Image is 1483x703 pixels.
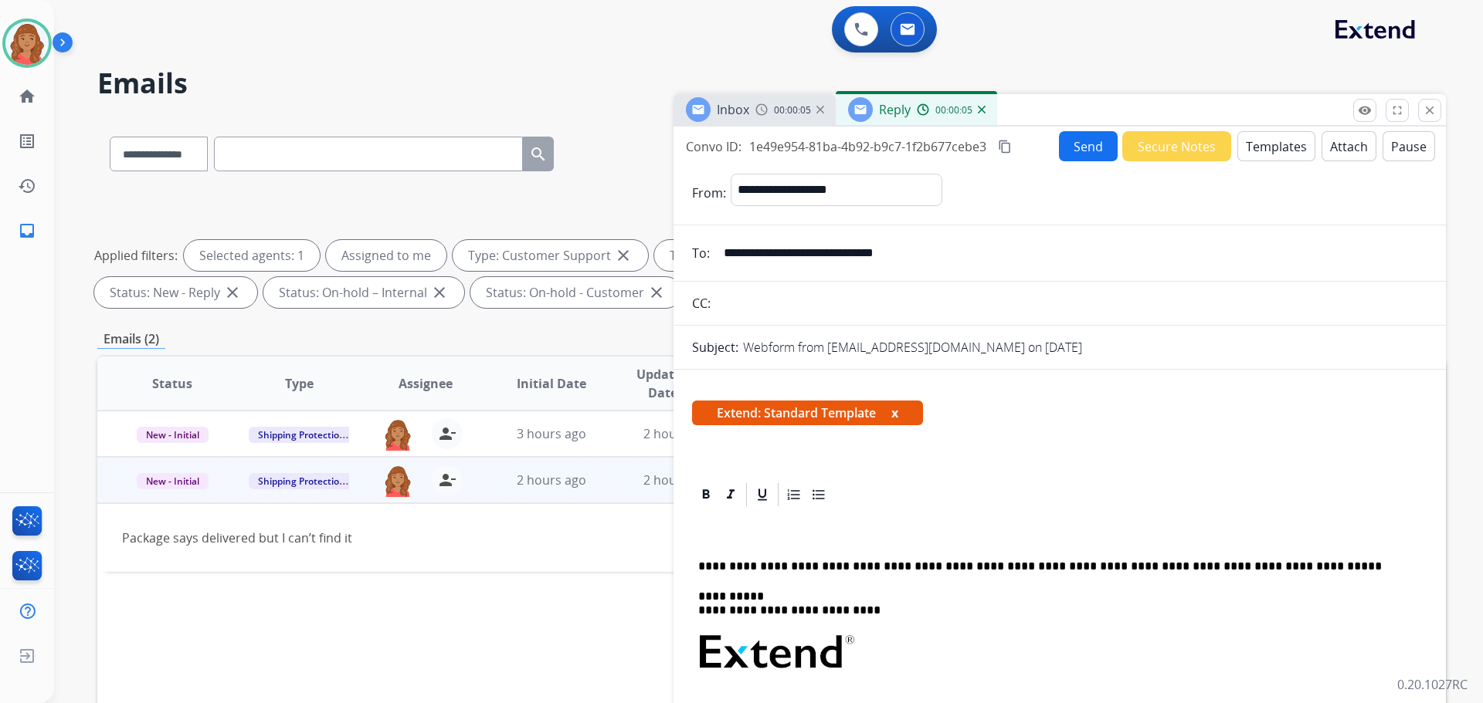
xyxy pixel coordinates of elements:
mat-icon: remove_red_eye [1358,103,1372,117]
div: Status: On-hold – Internal [263,277,464,308]
p: Emails (2) [97,330,165,349]
span: New - Initial [137,427,209,443]
img: agent-avatar [382,418,413,451]
span: 2 hours ago [643,425,713,442]
span: Status [152,374,192,393]
span: 00:00:05 [935,104,972,117]
p: To: [692,244,710,262]
mat-icon: fullscreen [1390,103,1404,117]
span: Shipping Protection [249,427,355,443]
span: Assignee [399,374,453,393]
span: Shipping Protection [249,473,355,489]
mat-icon: list_alt [18,132,36,150]
mat-icon: person_remove [438,424,456,443]
p: Webform from [EMAIL_ADDRESS][DOMAIN_NAME] on [DATE] [743,338,1082,357]
img: agent-avatar [382,465,413,497]
p: CC: [692,294,711,313]
span: 2 hours ago [643,471,713,488]
span: 2 hours ago [517,471,586,488]
mat-icon: search [529,145,548,164]
span: 3 hours ago [517,425,586,442]
span: Initial Date [517,374,586,393]
div: Underline [751,483,774,506]
mat-icon: close [647,283,666,302]
mat-icon: inbox [18,221,36,240]
button: Secure Notes [1122,131,1231,161]
div: Bullet List [807,483,830,506]
div: Type: Customer Support [453,240,648,271]
p: From: [692,184,726,202]
button: x [891,404,898,422]
span: Extend: Standard Template [692,401,923,425]
p: Subject: [692,338,738,357]
span: Inbox [717,101,749,118]
div: Status: New - Reply [94,277,257,308]
p: 0.20.1027RC [1397,675,1468,694]
div: Status: On-hold - Customer [470,277,681,308]
span: 1e49e954-81ba-4b92-b9c7-1f2b677cebe3 [749,138,986,155]
div: Package says delivered but I can’t find it [122,529,1169,547]
button: Attach [1322,131,1376,161]
div: Italic [719,483,742,506]
button: Templates [1237,131,1315,161]
mat-icon: close [223,283,242,302]
div: Type: Shipping Protection [654,240,857,271]
button: Send [1059,131,1118,161]
mat-icon: close [614,246,633,265]
div: Ordered List [782,483,806,506]
mat-icon: history [18,177,36,195]
mat-icon: person_remove [438,471,456,489]
span: 00:00:05 [774,104,811,117]
div: Bold [694,483,718,506]
mat-icon: close [1423,103,1437,117]
span: Reply [879,101,911,118]
h2: Emails [97,68,1446,99]
p: Convo ID: [686,137,741,156]
button: Pause [1383,131,1435,161]
img: avatar [5,22,49,65]
mat-icon: content_copy [998,140,1012,154]
div: Selected agents: 1 [184,240,320,271]
mat-icon: close [430,283,449,302]
span: Updated Date [628,365,698,402]
span: Type [285,374,314,393]
div: Assigned to me [326,240,446,271]
p: Applied filters: [94,246,178,265]
mat-icon: home [18,87,36,106]
span: New - Initial [137,473,209,489]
